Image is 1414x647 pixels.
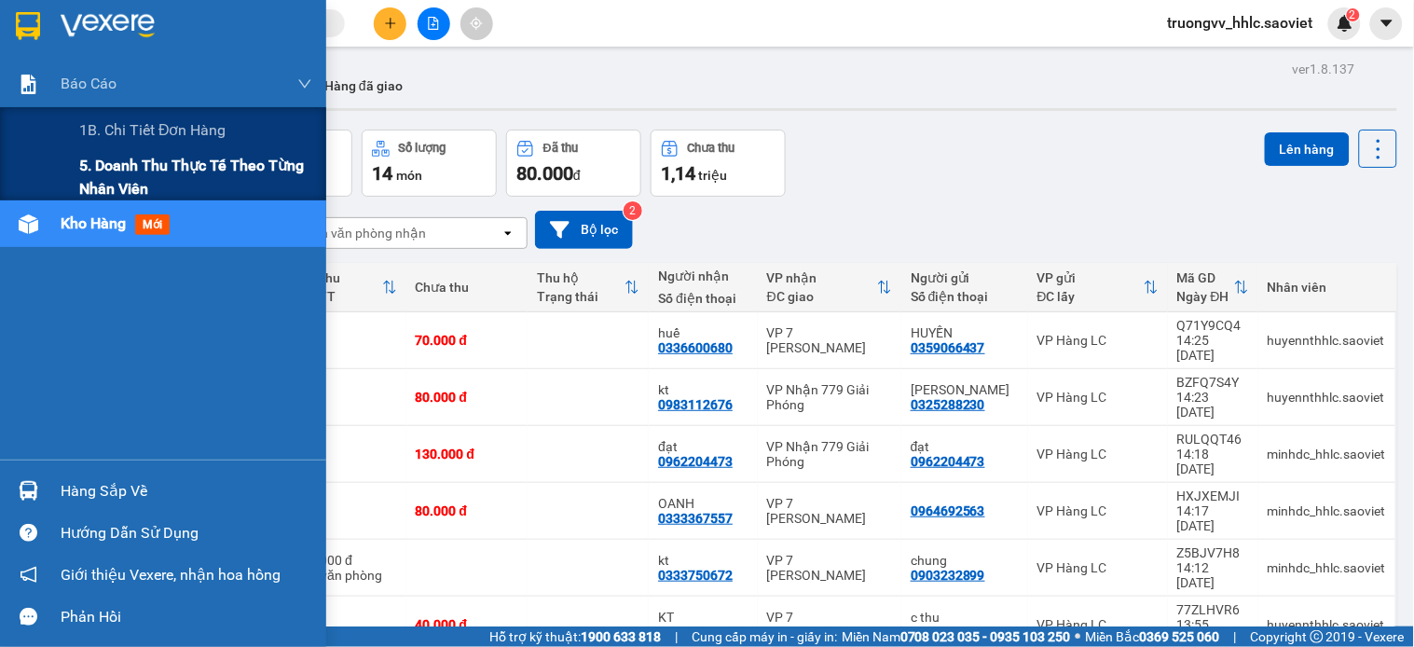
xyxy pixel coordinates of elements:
[1153,11,1328,34] span: truongvv_hhlc.saoviet
[416,390,518,405] div: 80.000 đ
[658,340,733,355] div: 0336600680
[384,17,397,30] span: plus
[61,603,312,631] div: Phản hồi
[528,263,649,312] th: Toggle SortBy
[1037,503,1159,518] div: VP Hàng LC
[537,289,625,304] div: Trạng thái
[661,162,695,185] span: 1,14
[911,397,985,412] div: 0325288230
[911,325,1019,340] div: HUYỀN
[309,63,418,108] button: Hàng đã giao
[1037,289,1144,304] div: ĐC lấy
[1168,263,1258,312] th: Toggle SortBy
[1086,626,1220,647] span: Miền Bắc
[658,568,733,583] div: 0333750672
[1268,390,1386,405] div: huyennthhlc.saoviet
[1076,633,1081,640] span: ⚪️
[1037,560,1159,575] div: VP Hàng LC
[658,397,733,412] div: 0983112676
[900,629,1071,644] strong: 0708 023 035 - 0935 103 250
[675,626,678,647] span: |
[767,439,892,469] div: VP Nhận 779 Giải Phóng
[301,289,381,304] div: HTTT
[1177,289,1234,304] div: Ngày ĐH
[79,154,312,200] span: 5. Doanh thu thực tế theo từng nhân viên
[61,519,312,547] div: Hướng dẫn sử dụng
[19,214,38,234] img: warehouse-icon
[842,626,1071,647] span: Miền Nam
[535,211,633,249] button: Bộ lọc
[1028,263,1168,312] th: Toggle SortBy
[301,553,396,568] div: 40.000 đ
[658,553,748,568] div: kt
[573,168,581,183] span: đ
[1177,318,1249,333] div: Q71Y9CQ4
[911,568,985,583] div: 0903232899
[581,629,661,644] strong: 1900 633 818
[543,142,578,155] div: Đã thu
[1347,8,1360,21] sup: 2
[911,382,1019,397] div: LƯU BẰNG
[301,270,381,285] div: Đã thu
[911,439,1019,454] div: đạt
[506,130,641,197] button: Đã thu80.000đ
[911,454,985,469] div: 0962204473
[416,617,518,632] div: 40.000 đ
[658,268,748,283] div: Người nhận
[470,17,483,30] span: aim
[1293,59,1355,79] div: ver 1.8.137
[292,263,405,312] th: Toggle SortBy
[501,226,515,241] svg: open
[1037,617,1159,632] div: VP Hàng LC
[297,76,312,91] span: down
[911,340,985,355] div: 0359066437
[1177,432,1249,447] div: RULQQT46
[658,454,733,469] div: 0962204473
[16,12,40,40] img: logo-vxr
[416,280,518,295] div: Chưa thu
[460,7,493,40] button: aim
[767,325,892,355] div: VP 7 [PERSON_NAME]
[911,625,985,640] div: 0975579238
[399,142,446,155] div: Số lượng
[1177,390,1249,420] div: 14:23 [DATE]
[911,270,1019,285] div: Người gửi
[911,610,1019,625] div: c thu
[489,626,661,647] span: Hỗ trợ kỹ thuật:
[692,626,837,647] span: Cung cấp máy in - giấy in:
[658,625,733,640] div: 0386102515
[1177,617,1249,647] div: 13:55 [DATE]
[1268,617,1386,632] div: huyennthhlc.saoviet
[418,7,450,40] button: file-add
[20,608,37,626] span: message
[698,168,727,183] span: triệu
[537,270,625,285] div: Thu hộ
[1177,503,1249,533] div: 14:17 [DATE]
[1177,489,1249,503] div: HXJXEMJI
[658,382,748,397] div: kt
[61,563,281,586] span: Giới thiệu Vexere, nhận hoa hồng
[1268,447,1386,461] div: minhdc_hhlc.saoviet
[1268,280,1386,295] div: Nhân viên
[767,553,892,583] div: VP 7 [PERSON_NAME]
[79,118,227,142] span: 1B. Chi tiết đơn hàng
[1037,447,1159,461] div: VP Hàng LC
[396,168,422,183] span: món
[1265,132,1350,166] button: Lên hàng
[767,610,892,640] div: VP 7 [PERSON_NAME]
[1177,375,1249,390] div: BZFQ7S4Y
[20,524,37,542] span: question-circle
[1037,333,1159,348] div: VP Hàng LC
[19,481,38,501] img: warehouse-icon
[301,568,396,583] div: Tại văn phòng
[1379,15,1395,32] span: caret-down
[658,511,733,526] div: 0333367557
[1177,602,1249,617] div: 77ZLHVR6
[374,7,406,40] button: plus
[416,447,518,461] div: 130.000 đ
[61,477,312,505] div: Hàng sắp về
[1311,630,1324,643] span: copyright
[1177,270,1234,285] div: Mã GD
[658,496,748,511] div: OANH
[61,72,117,95] span: Báo cáo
